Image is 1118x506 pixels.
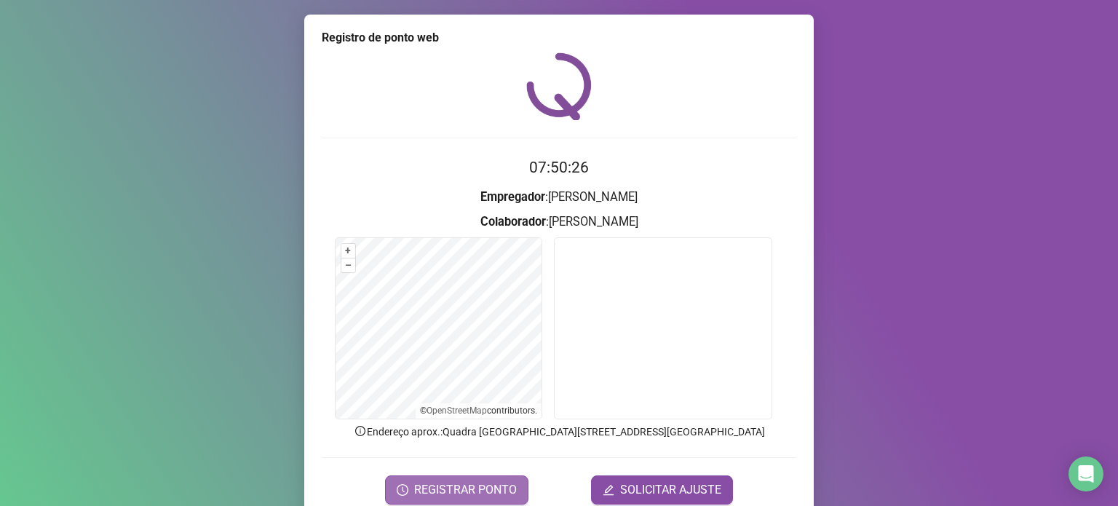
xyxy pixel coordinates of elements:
[322,188,796,207] h3: : [PERSON_NAME]
[1069,456,1103,491] div: Open Intercom Messenger
[341,258,355,272] button: –
[385,475,528,505] button: REGISTRAR PONTO
[322,29,796,47] div: Registro de ponto web
[341,244,355,258] button: +
[427,406,487,416] a: OpenStreetMap
[420,406,537,416] li: © contributors.
[529,159,589,176] time: 07:50:26
[603,484,614,496] span: edit
[480,190,545,204] strong: Empregador
[397,484,408,496] span: clock-circle
[480,215,546,229] strong: Colaborador
[322,213,796,232] h3: : [PERSON_NAME]
[414,481,517,499] span: REGISTRAR PONTO
[526,52,592,120] img: QRPoint
[620,481,721,499] span: SOLICITAR AJUSTE
[322,424,796,440] p: Endereço aprox. : Quadra [GEOGRAPHIC_DATA][STREET_ADDRESS][GEOGRAPHIC_DATA]
[591,475,733,505] button: editSOLICITAR AJUSTE
[354,424,367,438] span: info-circle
